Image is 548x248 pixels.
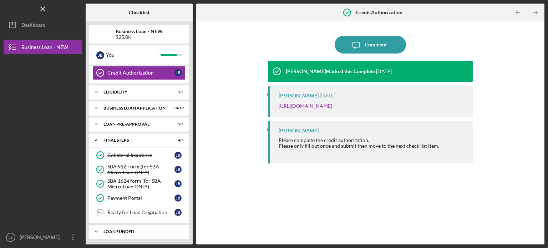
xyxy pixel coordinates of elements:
button: Comment [335,36,406,54]
div: [PERSON_NAME] [18,230,64,246]
b: Checklist [129,10,149,15]
div: J B [174,194,182,202]
div: J B [174,180,182,187]
a: SBA 912 Form (for SBA Micro-Loan ONLY)JB [93,162,186,177]
div: 4 / 5 [171,138,184,142]
div: J B [174,166,182,173]
div: Comment [365,36,387,54]
div: 1 / 1 [171,122,184,126]
time: 2025-08-13 21:08 [320,93,335,98]
a: Payment PortalJB [93,191,186,205]
button: JB[PERSON_NAME] [4,230,82,244]
div: J B [174,69,182,76]
div: [PERSON_NAME] Marked this Complete [286,69,375,74]
div: LOAN FUNDED [103,229,180,234]
div: J B [96,51,104,59]
div: Please only fill out once and submit then move to the next check list item. [279,143,439,149]
text: JB [9,236,12,239]
div: SBA 1624 form (for SBA Micro-Loan ONLY) [107,178,174,189]
b: Business Loan - NEW [116,29,163,34]
a: Collateral InsuranceJB [93,148,186,162]
div: Dashboard [21,18,46,34]
div: J B [174,209,182,216]
div: You [106,49,161,61]
div: 1 / 1 [171,90,184,94]
div: $25.0K [116,34,163,40]
div: [PERSON_NAME] [279,93,319,98]
div: 14 / 19 [171,106,184,110]
div: SBA 912 Form (for SBA Micro-Loan ONLY) [107,164,174,175]
button: Business Loan - NEW [4,40,82,54]
time: 2025-08-14 17:36 [376,69,392,74]
div: Collateral Insurance [107,152,174,158]
div: Please complete the credit authorization. [279,137,439,155]
div: J B [174,152,182,159]
div: ELIGIBILITY [103,90,166,94]
b: Credit Authorization [356,10,402,15]
a: SBA 1624 form (for SBA Micro-Loan ONLY)JB [93,177,186,191]
div: Payment Portal [107,195,174,201]
a: Ready for Loan OriginationJB [93,205,186,219]
div: BUSINESS LOAN APPLICATION [103,106,166,110]
div: LOAN PRE-APPROVAL [103,122,166,126]
button: Dashboard [4,18,82,32]
a: [URL][DOMAIN_NAME] [279,103,332,109]
div: FINAL STEPS [103,138,166,142]
div: [PERSON_NAME] [279,128,319,133]
a: Credit AuthorizationJB [93,66,186,80]
div: Business Loan - NEW [21,40,68,56]
div: Ready for Loan Origination [107,209,174,215]
div: Credit Authorization [107,70,174,76]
